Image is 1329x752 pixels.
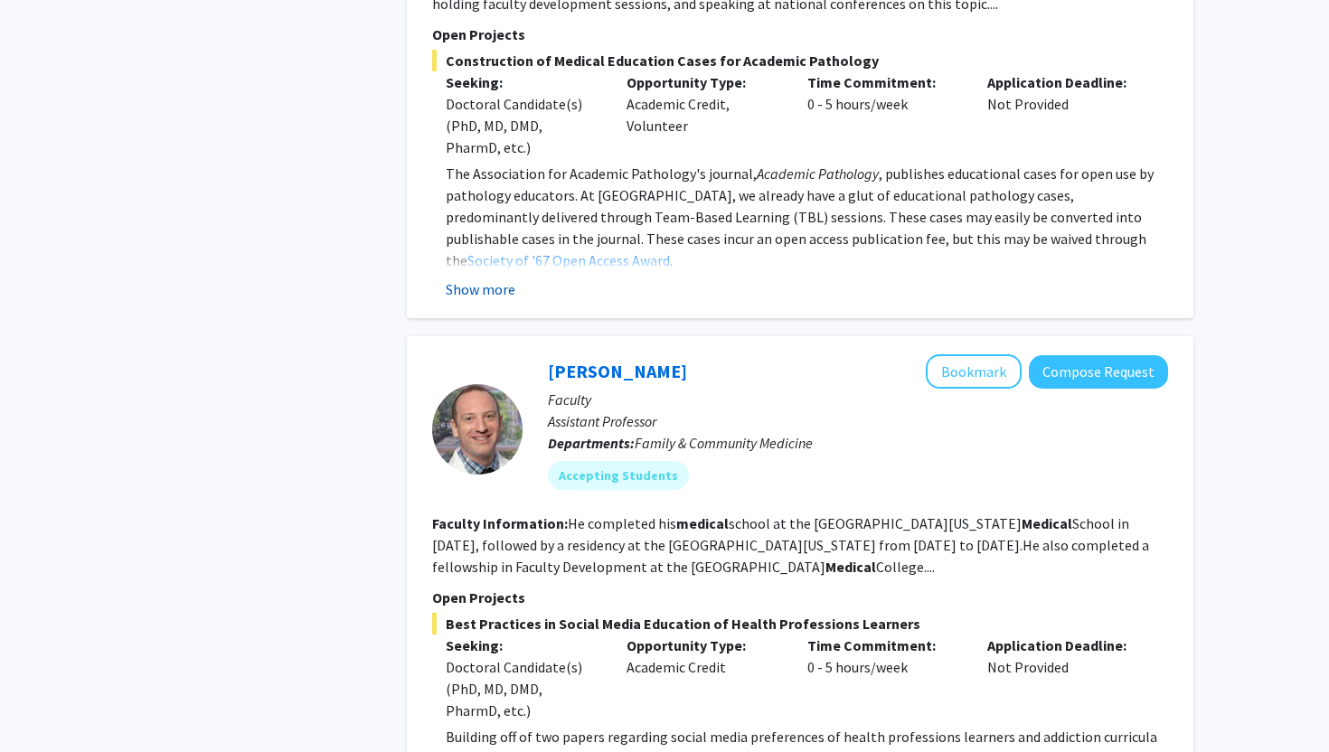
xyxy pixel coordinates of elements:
div: Doctoral Candidate(s) (PhD, MD, DMD, PharmD, etc.) [446,93,599,158]
p: Open Projects [432,587,1168,608]
b: Departments: [548,434,635,452]
b: Faculty Information: [432,514,568,532]
p: Application Deadline: [987,634,1141,656]
span: Family & Community Medicine [635,434,813,452]
b: Medical [1022,514,1072,532]
div: 0 - 5 hours/week [794,71,975,158]
button: Add Gregory Jaffe to Bookmarks [926,354,1022,389]
div: Doctoral Candidate(s) (PhD, MD, DMD, PharmD, etc.) [446,656,599,721]
p: Seeking: [446,634,599,656]
fg-read-more: He completed his school at the [GEOGRAPHIC_DATA][US_STATE] School in [DATE], followed by a reside... [432,514,1149,576]
em: Academic Pathology [757,164,879,183]
p: Assistant Professor [548,410,1168,432]
div: Academic Credit, Volunteer [613,71,794,158]
b: Medical [825,558,876,576]
b: medical [676,514,729,532]
p: Open Projects [432,23,1168,45]
iframe: Chat [14,671,77,738]
p: The Association for Academic Pathology's journal, , publishes educational cases for open use by p... [446,163,1168,271]
mat-chip: Accepting Students [548,461,689,490]
p: Opportunity Type: [627,634,780,656]
p: Time Commitment: [807,71,961,93]
button: Show more [446,278,515,300]
span: Best Practices in Social Media Education of Health Professions Learners [432,613,1168,634]
p: Seeking: [446,71,599,93]
button: Compose Request to Gregory Jaffe [1029,355,1168,389]
a: Society of '67 Open Access Award [467,251,670,269]
p: Opportunity Type: [627,71,780,93]
p: Application Deadline: [987,71,1141,93]
div: Not Provided [974,71,1155,158]
p: Time Commitment: [807,634,961,656]
a: [PERSON_NAME] [548,360,687,382]
span: Construction of Medical Education Cases for Academic Pathology [432,50,1168,71]
div: Academic Credit [613,634,794,721]
div: Not Provided [974,634,1155,721]
div: 0 - 5 hours/week [794,634,975,721]
p: Faculty [548,389,1168,410]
